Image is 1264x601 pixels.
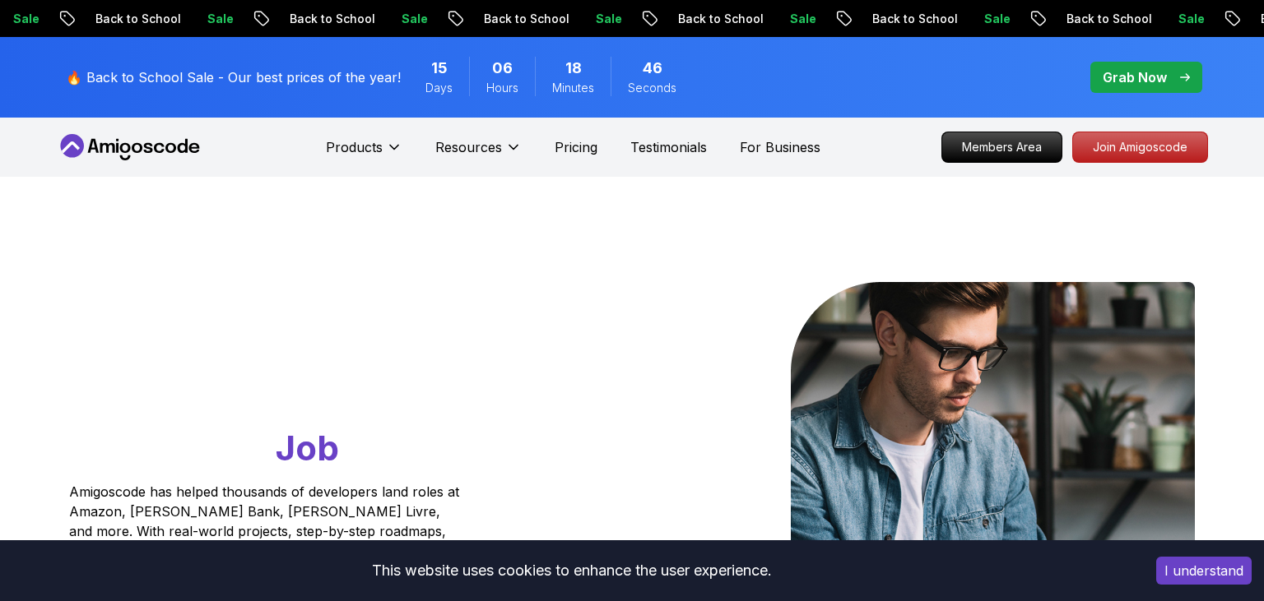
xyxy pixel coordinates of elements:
[431,57,448,80] span: 15 Days
[1103,67,1167,87] p: Grab Now
[69,282,523,472] h1: Go From Learning to Hired: Master Java, Spring Boot & Cloud Skills That Get You the
[740,137,820,157] a: For Business
[840,11,952,27] p: Back to School
[630,137,707,157] a: Testimonials
[69,482,464,580] p: Amigoscode has helped thousands of developers land roles at Amazon, [PERSON_NAME] Bank, [PERSON_N...
[552,80,594,96] span: Minutes
[1073,132,1207,162] p: Join Amigoscode
[646,11,758,27] p: Back to School
[628,80,676,96] span: Seconds
[369,11,422,27] p: Sale
[486,80,518,96] span: Hours
[326,137,383,157] p: Products
[942,132,1062,162] p: Members Area
[1156,557,1252,585] button: Accept cookies
[326,137,402,170] button: Products
[258,11,369,27] p: Back to School
[643,57,662,80] span: 46 Seconds
[1146,11,1199,27] p: Sale
[276,427,339,469] span: Job
[452,11,564,27] p: Back to School
[12,552,1132,589] div: This website uses cookies to enhance the user experience.
[565,57,582,80] span: 18 Minutes
[492,57,513,80] span: 6 Hours
[425,80,453,96] span: Days
[175,11,228,27] p: Sale
[564,11,616,27] p: Sale
[435,137,502,157] p: Resources
[435,137,522,170] button: Resources
[63,11,175,27] p: Back to School
[1072,132,1208,163] a: Join Amigoscode
[941,132,1062,163] a: Members Area
[66,67,401,87] p: 🔥 Back to School Sale - Our best prices of the year!
[1034,11,1146,27] p: Back to School
[758,11,811,27] p: Sale
[952,11,1005,27] p: Sale
[555,137,597,157] a: Pricing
